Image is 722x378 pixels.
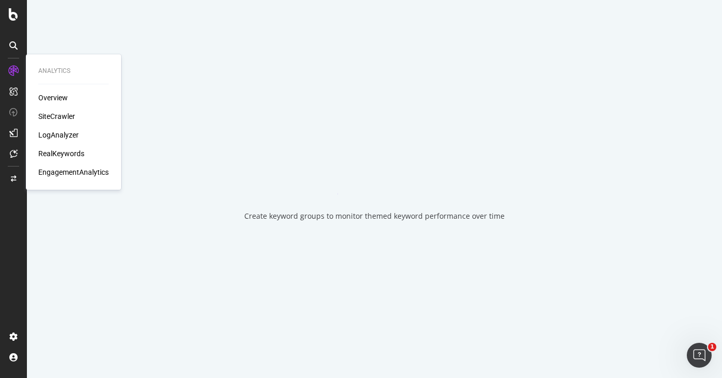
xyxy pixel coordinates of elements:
div: animation [337,157,412,194]
iframe: Intercom live chat [687,343,712,368]
a: RealKeywords [38,148,84,159]
a: LogAnalyzer [38,130,79,140]
div: Analytics [38,67,109,75]
a: Overview [38,93,68,103]
a: SiteCrawler [38,111,75,122]
a: EngagementAnalytics [38,167,109,177]
div: Create keyword groups to monitor themed keyword performance over time [244,211,505,221]
span: 1 [708,343,716,351]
